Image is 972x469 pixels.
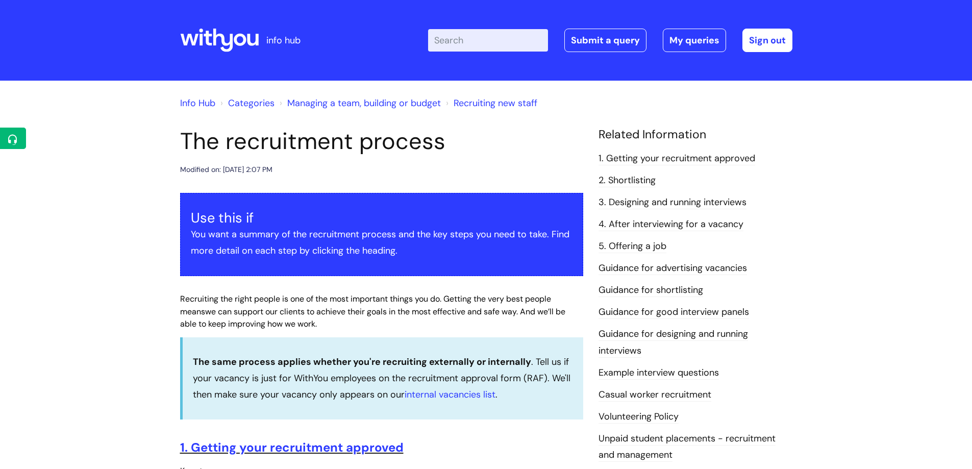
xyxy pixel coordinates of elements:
a: Casual worker recruitment [599,388,711,402]
li: Managing a team, building or budget [277,95,441,111]
a: Categories [228,97,275,109]
a: Sign out [742,29,792,52]
a: 3. Designing and running interviews [599,196,746,209]
a: Guidance for advertising vacancies [599,262,747,275]
a: Unpaid student placements - recruitment and management [599,432,776,462]
div: | - [428,29,792,52]
a: 1. Getting your recruitment approved [180,439,404,455]
span: Recruiting the right people is one of the most important things you do. Getting the very best peo... [180,293,551,317]
a: Example interview questions [599,366,719,380]
li: Solution home [218,95,275,111]
div: Modified on: [DATE] 2:07 PM [180,163,272,176]
p: . Tell us if your vacancy is just for WithYou employees on the recruitment approval form (RAF). W... [193,354,573,403]
a: Submit a query [564,29,646,52]
a: My queries [663,29,726,52]
a: Recruiting new staff [454,97,537,109]
p: You want a summary of the recruitment process and the key steps you need to take. Find more detai... [191,226,572,259]
a: Managing a team, building or budget [287,97,441,109]
a: internal vacancies list [405,388,495,401]
a: Guidance for designing and running interviews [599,328,748,357]
a: 1. Getting your recruitment approved [599,152,755,165]
a: Info Hub [180,97,215,109]
p: info hub [266,32,301,48]
strong: The same process applies whether you're recruiting externally or internally [193,356,531,368]
a: 4. After interviewing for a vacancy [599,218,743,231]
a: Volunteering Policy [599,410,679,424]
a: Guidance for good interview panels [599,306,749,319]
li: Recruiting new staff [443,95,537,111]
a: 5. Offering a job [599,240,666,253]
span: we can support our clients to achieve their goals in the most effective and safe way. And we’ll b... [180,306,565,330]
h3: Use this if [191,210,572,226]
a: 2. Shortlisting [599,174,656,187]
a: Guidance for shortlisting [599,284,703,297]
input: Search [428,29,548,52]
h4: Related Information [599,128,792,142]
h1: The recruitment process [180,128,583,155]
